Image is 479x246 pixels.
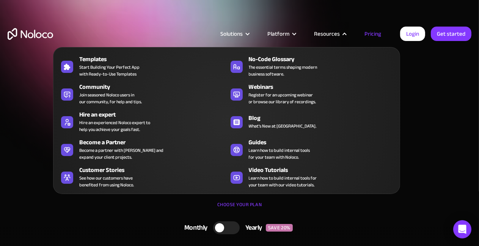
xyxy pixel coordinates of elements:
[227,164,396,190] a: Video TutorialsLearn how to build internal tools foryour team with our video tutorials.
[227,81,396,107] a: WebinarsRegister for an upcoming webinaror browse our library of recordings.
[79,166,230,175] div: Customer Stories
[79,55,230,64] div: Templates
[57,109,226,134] a: Hire an expertHire an experienced Noloco expert tohelp you achieve your goals fast.
[8,118,471,129] h2: Start for free. Upgrade to support your business at any stage.
[249,166,399,175] div: Video Tutorials
[453,220,471,238] div: Open Intercom Messenger
[211,29,258,39] div: Solutions
[8,28,53,40] a: home
[79,91,142,105] span: Join seasoned Noloco users in our community, for help and tips.
[249,138,399,147] div: Guides
[175,222,213,233] div: Monthly
[227,53,396,79] a: No-Code GlossaryThe essential terms shaping modernbusiness software.
[220,29,243,39] div: Solutions
[266,224,293,232] div: SAVE 20%
[57,81,226,107] a: CommunityJoin seasoned Noloco users inour community, for help and tips.
[53,36,400,194] nav: Resources
[267,29,289,39] div: Platform
[249,64,317,77] span: The essential terms shaping modern business software.
[79,119,150,133] div: Hire an experienced Noloco expert to help you achieve your goals fast.
[227,136,396,162] a: GuidesLearn how to build internal toolsfor your team with Noloco.
[79,175,134,188] span: See how our customers have benefited from using Noloco.
[8,199,471,218] div: CHOOSE YOUR PLAN
[249,147,310,161] span: Learn how to build internal tools for your team with Noloco.
[79,110,230,119] div: Hire an expert
[79,138,230,147] div: Become a Partner
[79,64,140,77] span: Start Building Your Perfect App with Ready-to-Use Templates
[57,136,226,162] a: Become a PartnerBecome a partner with [PERSON_NAME] andexpand your client projects.
[8,65,471,110] h1: Flexible Pricing Designed for Business
[258,29,305,39] div: Platform
[305,29,355,39] div: Resources
[79,82,230,91] div: Community
[355,29,391,39] a: Pricing
[240,222,266,233] div: Yearly
[400,27,425,41] a: Login
[57,164,226,190] a: Customer StoriesSee how our customers havebenefited from using Noloco.
[249,55,399,64] div: No-Code Glossary
[249,114,399,123] div: Blog
[249,175,317,188] span: Learn how to build internal tools for your team with our video tutorials.
[431,27,471,41] a: Get started
[314,29,340,39] div: Resources
[57,53,226,79] a: TemplatesStart Building Your Perfect Appwith Ready-to-Use Templates
[249,123,317,129] span: What's New at [GEOGRAPHIC_DATA].
[249,91,316,105] span: Register for an upcoming webinar or browse our library of recordings.
[79,147,163,161] div: Become a partner with [PERSON_NAME] and expand your client projects.
[249,82,399,91] div: Webinars
[227,109,396,134] a: BlogWhat's New at [GEOGRAPHIC_DATA].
